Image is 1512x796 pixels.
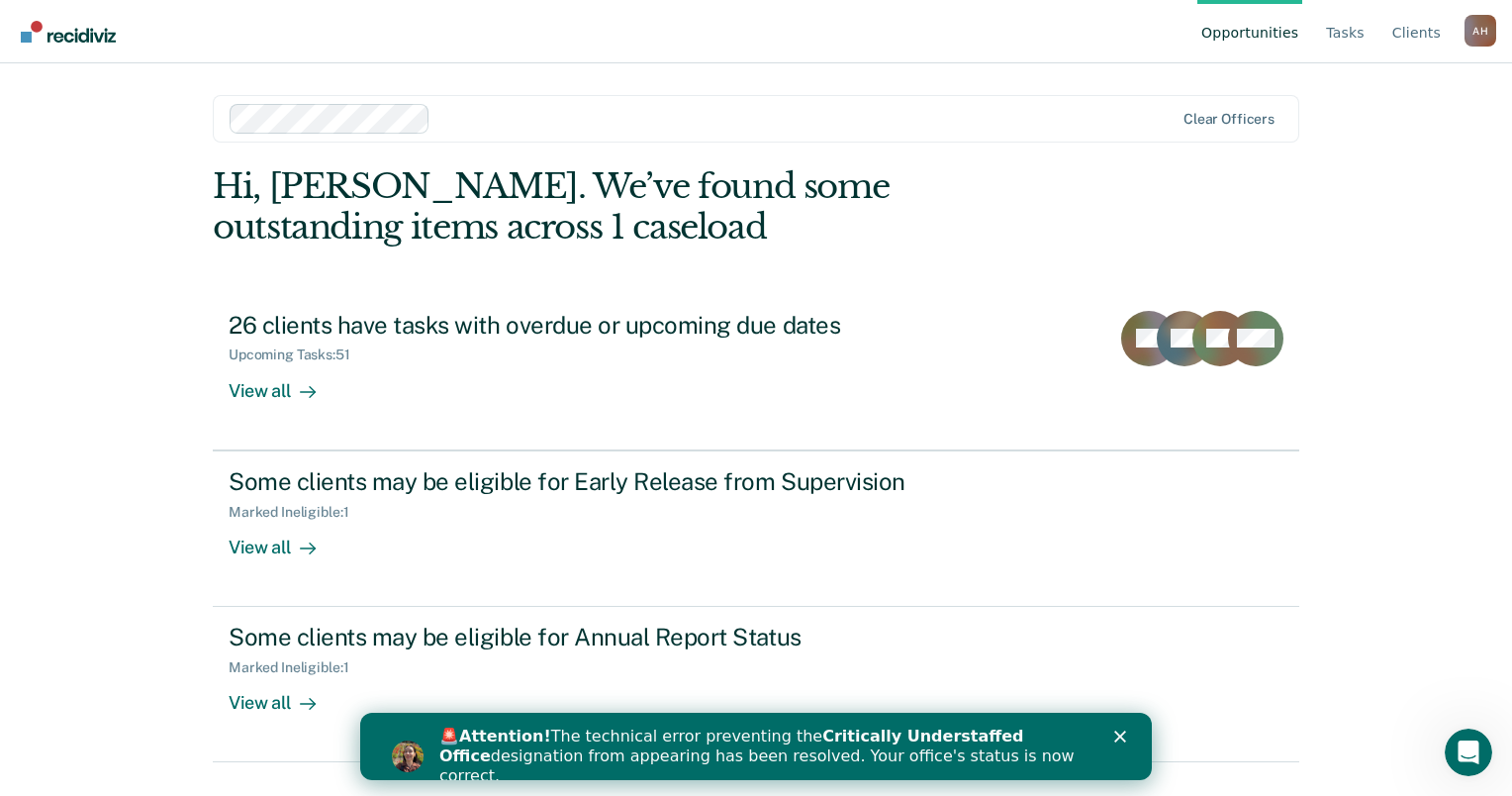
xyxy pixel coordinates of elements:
[229,676,339,715] div: View all
[229,467,923,496] div: Some clients may be eligible for Early Release from Supervision
[229,347,366,363] div: Upcoming Tasks : 51
[21,21,116,43] img: Recidiviz
[229,520,339,558] div: View all
[79,14,728,73] div: 🚨 The technical error preventing the designation from appearing has been resolved. Your office's ...
[1465,15,1496,47] div: A H
[213,166,1082,248] div: Hi, [PERSON_NAME]. We’ve found some outstanding items across 1 caseload
[99,14,191,33] b: Attention!
[229,311,923,340] div: 26 clients have tasks with overdue or upcoming due dates
[213,607,1299,762] a: Some clients may be eligible for Annual Report StatusMarked Ineligible:1View all
[1465,15,1496,47] button: Profile dropdown button
[1445,729,1492,776] iframe: Intercom live chat
[79,14,664,52] b: Critically Understaffed Office
[213,450,1299,607] a: Some clients may be eligible for Early Release from SupervisionMarked Ineligible:1View all
[754,18,774,30] div: Close
[360,713,1152,780] iframe: Intercom live chat banner
[229,623,923,651] div: Some clients may be eligible for Annual Report Status
[213,295,1299,450] a: 26 clients have tasks with overdue or upcoming due datesUpcoming Tasks:51View all
[1183,111,1275,128] div: Clear officers
[229,659,364,676] div: Marked Ineligible : 1
[229,363,339,402] div: View all
[229,504,364,521] div: Marked Ineligible : 1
